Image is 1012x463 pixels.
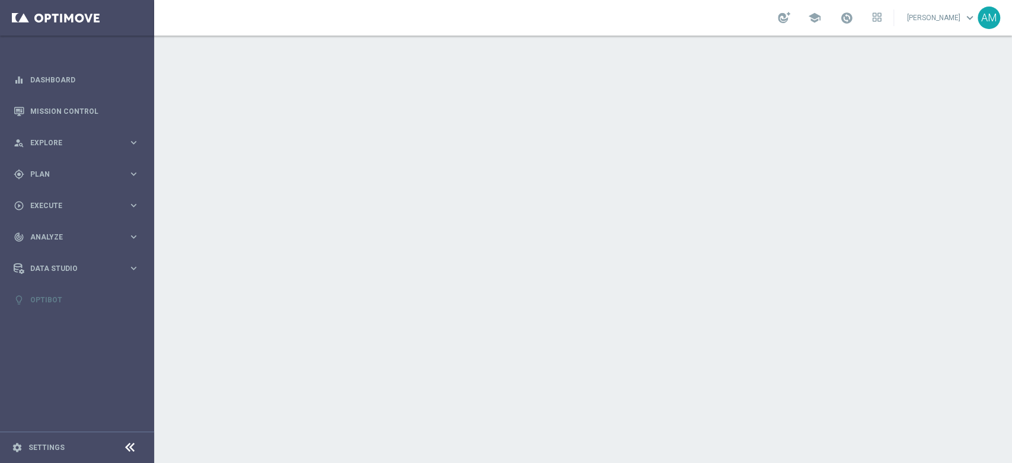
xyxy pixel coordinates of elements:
[13,75,140,85] button: equalizer Dashboard
[30,284,139,315] a: Optibot
[12,442,23,453] i: settings
[14,295,24,305] i: lightbulb
[30,171,128,178] span: Plan
[13,295,140,305] button: lightbulb Optibot
[128,168,139,180] i: keyboard_arrow_right
[13,201,140,210] button: play_circle_outline Execute keyboard_arrow_right
[14,138,24,148] i: person_search
[14,95,139,127] div: Mission Control
[13,264,140,273] button: Data Studio keyboard_arrow_right
[978,7,1000,29] div: AM
[30,234,128,241] span: Analyze
[13,107,140,116] button: Mission Control
[13,138,140,148] button: person_search Explore keyboard_arrow_right
[14,200,128,211] div: Execute
[14,169,24,180] i: gps_fixed
[30,95,139,127] a: Mission Control
[30,265,128,272] span: Data Studio
[30,202,128,209] span: Execute
[14,263,128,274] div: Data Studio
[13,170,140,179] button: gps_fixed Plan keyboard_arrow_right
[14,169,128,180] div: Plan
[28,444,65,451] a: Settings
[30,139,128,146] span: Explore
[14,75,24,85] i: equalizer
[906,9,978,27] a: [PERSON_NAME]keyboard_arrow_down
[14,284,139,315] div: Optibot
[30,64,139,95] a: Dashboard
[963,11,976,24] span: keyboard_arrow_down
[128,263,139,274] i: keyboard_arrow_right
[128,231,139,242] i: keyboard_arrow_right
[128,137,139,148] i: keyboard_arrow_right
[14,64,139,95] div: Dashboard
[13,232,140,242] button: track_changes Analyze keyboard_arrow_right
[14,232,128,242] div: Analyze
[14,232,24,242] i: track_changes
[128,200,139,211] i: keyboard_arrow_right
[808,11,821,24] span: school
[14,200,24,211] i: play_circle_outline
[14,138,128,148] div: Explore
